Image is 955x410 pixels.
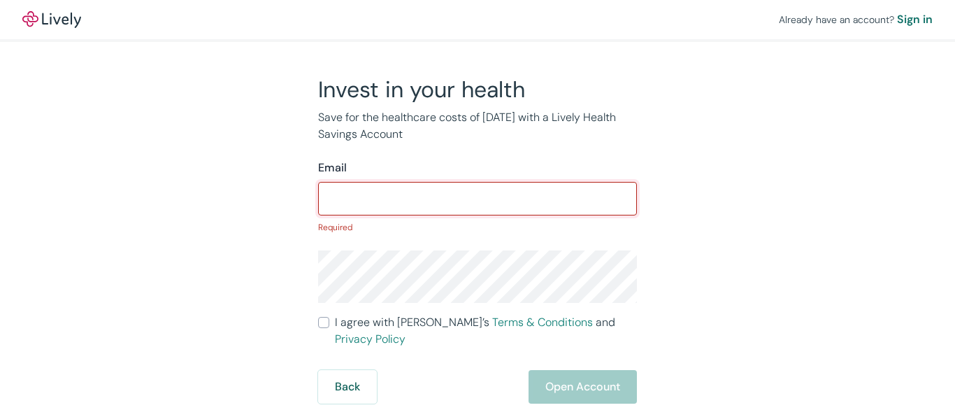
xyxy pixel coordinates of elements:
[318,370,377,404] button: Back
[318,109,637,143] p: Save for the healthcare costs of [DATE] with a Lively Health Savings Account
[318,76,637,104] h2: Invest in your health
[318,221,637,234] p: Required
[779,11,933,28] div: Already have an account?
[492,315,593,330] a: Terms & Conditions
[897,11,933,28] a: Sign in
[318,160,347,176] label: Email
[22,11,81,28] a: LivelyLively
[22,11,81,28] img: Lively
[335,314,637,348] span: I agree with [PERSON_NAME]’s and
[335,332,405,346] a: Privacy Policy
